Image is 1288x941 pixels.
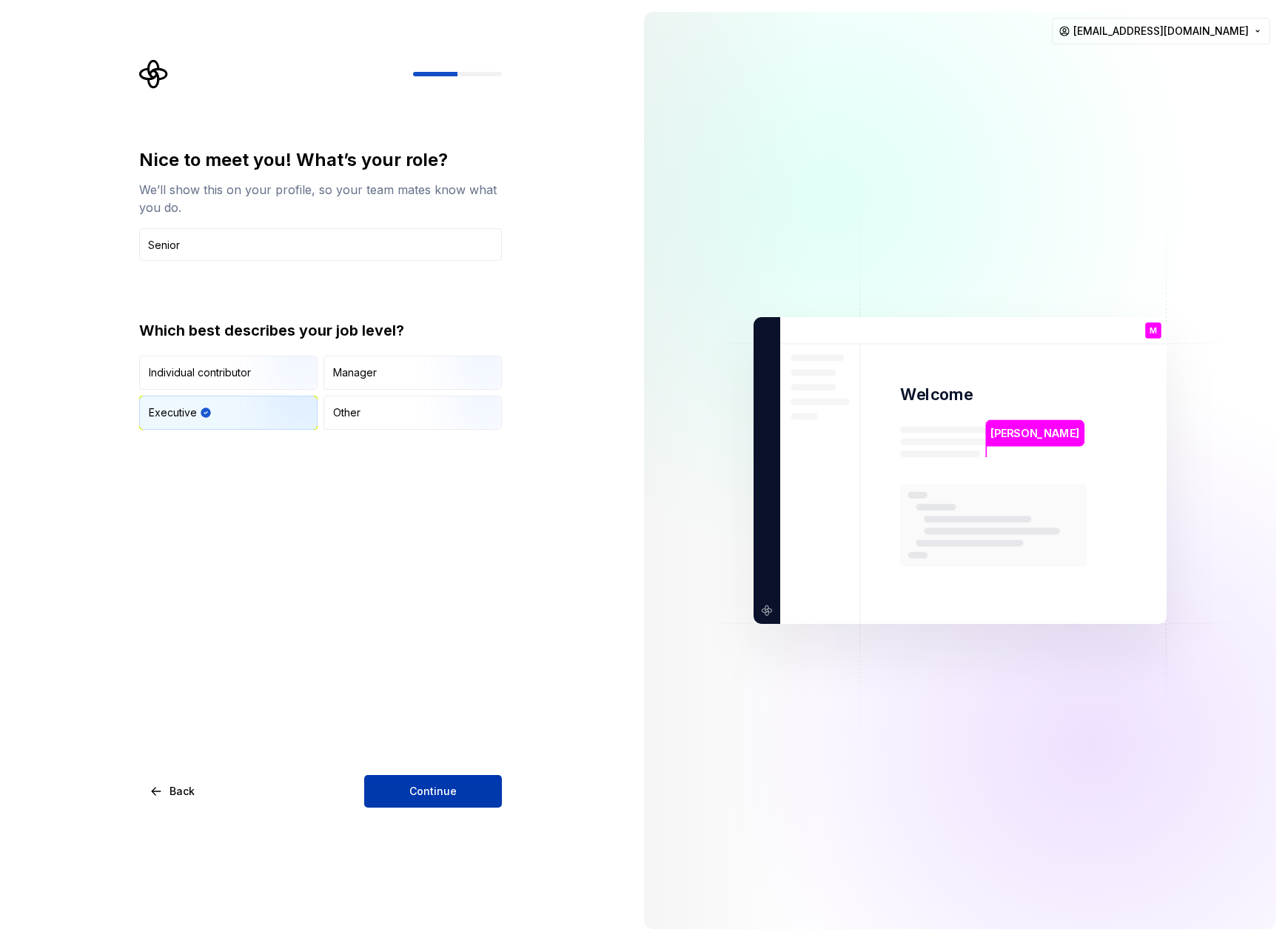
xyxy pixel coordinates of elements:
[149,405,197,420] div: Executive
[900,384,973,405] p: Welcome
[409,784,457,799] span: Continue
[170,784,195,799] span: Back
[139,181,502,216] div: We’ll show this on your profile, so your team mates know what you do.
[1073,24,1249,39] span: [EMAIL_ADDRESS][DOMAIN_NAME]
[333,365,377,380] div: Manager
[149,365,251,380] div: Individual contributor
[139,775,207,808] button: Back
[139,320,502,341] div: Which best describes your job level?
[139,148,502,172] div: Nice to meet you! What’s your role?
[1052,18,1270,44] button: [EMAIL_ADDRESS][DOMAIN_NAME]
[1150,327,1157,335] p: M
[990,425,1079,442] p: [PERSON_NAME]
[139,59,169,89] svg: Supernova Logo
[139,228,502,261] input: Job title
[364,775,502,808] button: Continue
[333,405,360,420] div: Other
